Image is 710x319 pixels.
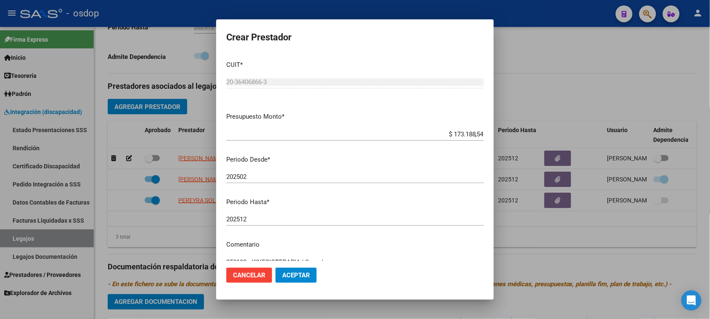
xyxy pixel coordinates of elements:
[226,112,484,122] p: Presupuesto Monto
[226,240,484,250] p: Comentario
[681,290,702,311] div: Open Intercom Messenger
[226,197,484,207] p: Periodo Hasta
[233,271,265,279] span: Cancelar
[226,155,484,165] p: Periodo Desde
[226,268,272,283] button: Cancelar
[276,268,317,283] button: Aceptar
[226,60,484,70] p: CUIT
[282,271,310,279] span: Aceptar
[226,29,484,45] h2: Crear Prestador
